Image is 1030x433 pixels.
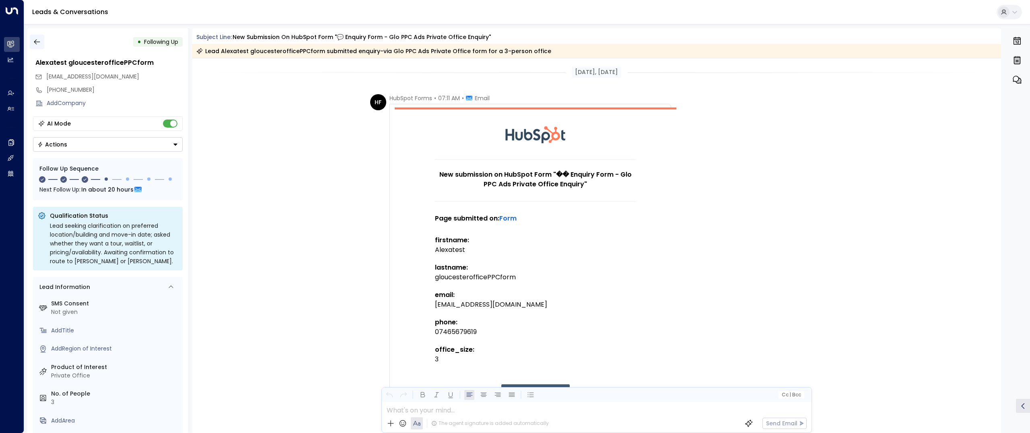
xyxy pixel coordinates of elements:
[475,94,490,102] span: Email
[435,272,636,282] div: gloucesterofficePPCform
[789,392,791,398] span: |
[384,390,394,400] button: Undo
[50,221,178,266] div: Lead seeking clarification on preferred location/building and move-in date; asked whether they wa...
[51,326,179,335] div: AddTitle
[398,390,408,400] button: Redo
[37,141,67,148] div: Actions
[501,384,570,401] a: View in HubSpot
[51,344,179,353] div: AddRegion of Interest
[778,391,804,399] button: Cc|Bcc
[37,283,90,291] div: Lead Information
[233,33,491,41] div: New submission on HubSpot Form "💬 Enquiry Form - Glo PPC Ads Private Office Enquiry"
[144,38,178,46] span: Following Up
[51,308,179,316] div: Not given
[39,165,176,173] div: Follow Up Sequence
[81,185,134,194] span: In about 20 hours
[33,137,183,152] div: Button group with a nested menu
[47,120,71,128] div: AI Mode
[434,94,436,102] span: •
[431,420,549,427] div: The agent signature is added automatically
[435,318,457,327] strong: phone:
[51,299,179,308] label: SMS Consent
[47,99,183,107] div: AddCompany
[51,390,179,398] label: No. of People
[435,170,636,189] h1: New submission on HubSpot Form "�� Enquiry Form - Glo PPC Ads Private Office Enquiry"
[33,137,183,152] button: Actions
[51,417,179,425] div: AddArea
[47,86,183,94] div: [PHONE_NUMBER]
[435,263,468,272] strong: lastname:
[438,94,460,102] span: 07:11 AM
[32,7,108,16] a: Leads & Conversations
[370,94,386,110] div: HF
[435,245,636,255] div: Alexatest
[499,214,517,223] a: Form
[435,290,455,299] strong: email:
[51,363,179,371] label: Product of Interest
[435,235,469,245] strong: firstname:
[572,66,621,78] div: [DATE], [DATE]
[46,72,139,80] span: [EMAIL_ADDRESS][DOMAIN_NAME]
[50,212,178,220] p: Qualification Status
[137,35,141,49] div: •
[196,47,551,55] div: Lead Alexatest gloucesterofficePPCform submitted enquiry-via Glo PPC Ads Private Office form for ...
[51,398,179,406] div: 3
[51,371,179,380] div: Private Office
[781,392,801,398] span: Cc Bcc
[505,109,566,159] img: HubSpot
[435,214,517,223] strong: Page submitted on:
[462,94,464,102] span: •
[39,185,176,194] div: Next Follow Up:
[435,327,636,337] div: 07465679619
[35,58,183,68] div: Alexatest gloucesterofficePPCform
[389,94,432,102] span: HubSpot Forms
[196,33,232,41] span: Subject Line:
[46,72,139,81] span: alexa+gloucesterofficeppcform@patch.work
[435,300,636,309] div: [EMAIL_ADDRESS][DOMAIN_NAME]
[435,345,474,354] strong: office_size:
